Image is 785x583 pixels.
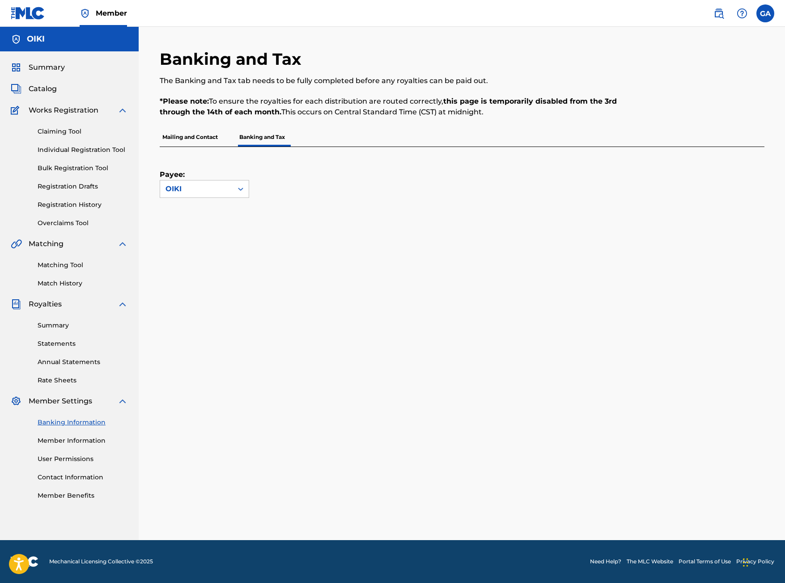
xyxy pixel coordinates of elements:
a: Registration History [38,200,128,210]
a: Individual Registration Tool [38,145,128,155]
p: The Banking and Tax tab needs to be fully completed before any royalties can be paid out. [160,75,625,86]
p: Banking and Tax [237,128,288,147]
span: Summary [29,62,65,73]
img: Royalties [11,299,21,310]
img: expand [117,299,128,310]
span: Member [96,8,127,18]
img: help [737,8,747,19]
span: Works Registration [29,105,98,116]
a: Member Benefits [38,491,128,500]
a: Portal Terms of Use [679,558,731,566]
span: Matching [29,239,64,249]
span: Royalties [29,299,62,310]
a: User Permissions [38,454,128,464]
a: The MLC Website [627,558,673,566]
a: Match History [38,279,128,288]
div: Drag [743,549,748,576]
img: Top Rightsholder [80,8,90,19]
a: SummarySummary [11,62,65,73]
label: Payee: [160,169,204,180]
span: Mechanical Licensing Collective © 2025 [49,558,153,566]
img: Matching [11,239,22,249]
p: To ensure the royalties for each distribution are routed correctly, This occurs on Central Standa... [160,96,625,117]
img: expand [117,396,128,407]
div: OIKI [165,184,227,194]
h2: Banking and Tax [160,49,306,69]
img: logo [11,556,38,567]
a: Privacy Policy [736,558,774,566]
img: search [713,8,724,19]
img: Accounts [11,34,21,45]
a: Contact Information [38,473,128,482]
h5: OIKI [27,34,45,44]
a: Bulk Registration Tool [38,164,128,173]
img: Works Registration [11,105,22,116]
a: Summary [38,321,128,330]
a: Rate Sheets [38,376,128,385]
img: expand [117,105,128,116]
img: Summary [11,62,21,73]
strong: this page is temporarily disabled from the 3rd through the 14th of each month. [160,97,617,116]
img: Catalog [11,84,21,94]
iframe: Resource Center [760,409,785,481]
a: Matching Tool [38,260,128,270]
a: Public Search [710,4,728,22]
a: Annual Statements [38,357,128,367]
a: Banking Information [38,418,128,427]
a: Overclaims Tool [38,218,128,228]
a: Statements [38,339,128,348]
iframe: Tipalti Iframe [160,227,743,317]
span: Catalog [29,84,57,94]
a: CatalogCatalog [11,84,57,94]
strong: *Please note: [160,97,209,105]
div: User Menu [756,4,774,22]
img: expand [117,239,128,249]
a: Registration Drafts [38,182,128,191]
a: Need Help? [590,558,621,566]
img: Member Settings [11,396,21,407]
div: Help [733,4,751,22]
iframe: Chat Widget [740,540,785,583]
img: MLC Logo [11,7,45,20]
p: Mailing and Contact [160,128,221,147]
a: Member Information [38,436,128,445]
span: Member Settings [29,396,92,407]
a: Claiming Tool [38,127,128,136]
